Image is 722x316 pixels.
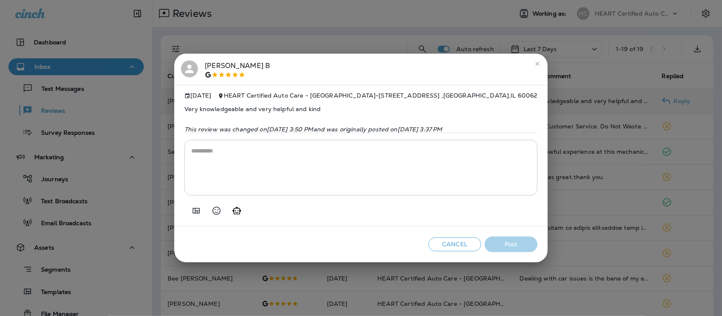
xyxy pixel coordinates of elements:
[208,202,225,219] button: Select an emoji
[205,60,270,78] div: [PERSON_NAME] B
[224,92,538,99] span: HEART Certified Auto Care - [GEOGRAPHIC_DATA] - [STREET_ADDRESS] , [GEOGRAPHIC_DATA] , IL 60062
[184,92,211,99] span: [DATE]
[184,99,537,119] span: Very knowledgeable and very helpful and kind
[531,57,544,71] button: close
[313,125,442,133] span: and was originally posted on [DATE] 3:37 PM
[188,202,205,219] button: Add in a premade template
[228,202,245,219] button: Generate AI response
[184,126,537,133] p: This review was changed on [DATE] 3:50 PM
[428,237,481,251] button: Cancel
